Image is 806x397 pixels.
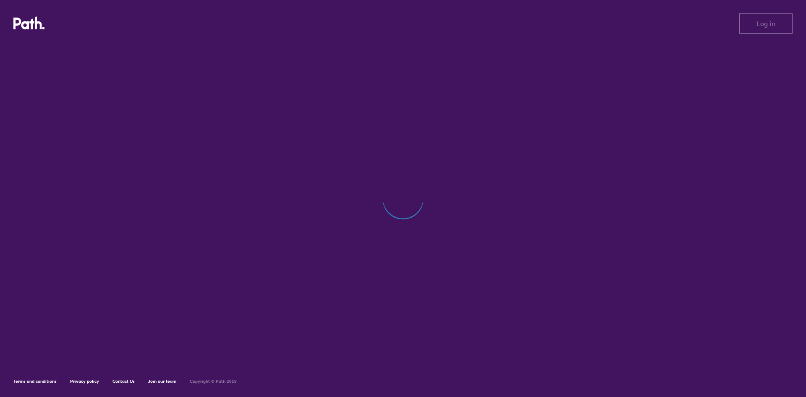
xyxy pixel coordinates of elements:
[113,379,135,384] a: Contact Us
[756,20,775,27] span: Log in
[148,379,176,384] a: Join our team
[13,379,57,384] a: Terms and conditions
[70,379,99,384] a: Privacy policy
[739,13,793,34] button: Log in
[190,379,237,384] h6: Copyright © Path 2018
